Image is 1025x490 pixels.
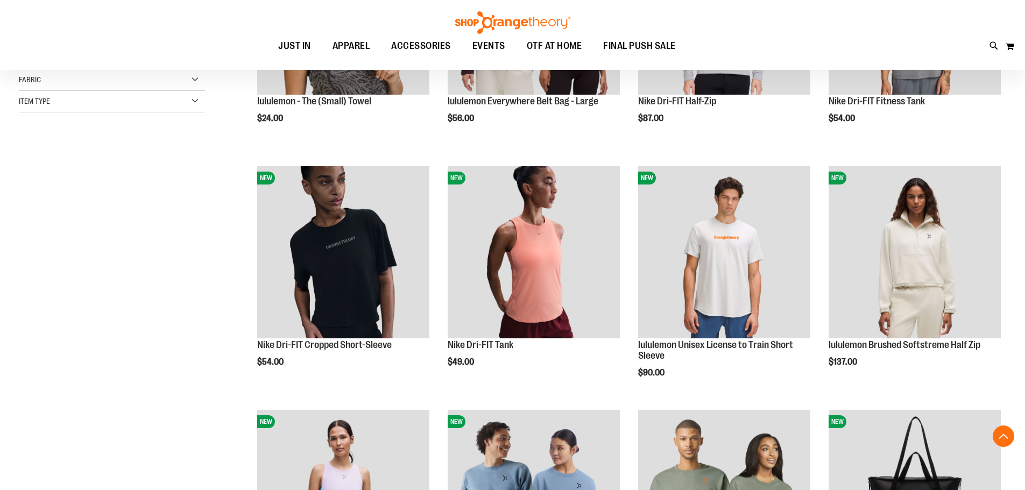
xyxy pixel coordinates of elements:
[448,166,620,340] a: Nike Dri-FIT TankNEW
[638,339,793,361] a: lululemon Unisex License to Train Short Sleeve
[448,96,598,106] a: lululemon Everywhere Belt Bag - Large
[19,97,50,105] span: Item Type
[448,172,465,184] span: NEW
[257,415,275,428] span: NEW
[829,357,859,367] span: $137.00
[829,339,980,350] a: lululemon Brushed Softstreme Half Zip
[257,166,429,340] a: Nike Dri-FIT Cropped Short-SleeveNEW
[829,415,846,428] span: NEW
[516,34,593,59] a: OTF AT HOME
[380,34,462,59] a: ACCESSORIES
[448,357,476,367] span: $49.00
[638,113,665,123] span: $87.00
[527,34,582,58] span: OTF AT HOME
[252,161,435,394] div: product
[638,368,666,378] span: $90.00
[448,339,513,350] a: Nike Dri-FIT Tank
[448,166,620,338] img: Nike Dri-FIT Tank
[442,161,625,394] div: product
[472,34,505,58] span: EVENTS
[603,34,676,58] span: FINAL PUSH SALE
[267,34,322,59] a: JUST IN
[257,357,285,367] span: $54.00
[638,96,716,106] a: Nike Dri-FIT Half-Zip
[592,34,687,59] a: FINAL PUSH SALE
[638,166,810,338] img: lululemon Unisex License to Train Short Sleeve
[333,34,370,58] span: APPAREL
[823,161,1006,394] div: product
[829,113,857,123] span: $54.00
[829,166,1001,338] img: lululemon Brushed Softstreme Half Zip
[391,34,451,58] span: ACCESSORIES
[257,113,285,123] span: $24.00
[633,161,816,404] div: product
[454,11,572,34] img: Shop Orangetheory
[322,34,381,58] a: APPAREL
[829,96,925,106] a: Nike Dri-FIT Fitness Tank
[638,172,656,184] span: NEW
[19,75,41,84] span: Fabric
[638,166,810,340] a: lululemon Unisex License to Train Short SleeveNEW
[448,113,476,123] span: $56.00
[993,425,1014,447] button: Back To Top
[462,34,516,59] a: EVENTS
[448,415,465,428] span: NEW
[257,96,371,106] a: lululemon - The (Small) Towel
[257,172,275,184] span: NEW
[257,166,429,338] img: Nike Dri-FIT Cropped Short-Sleeve
[278,34,311,58] span: JUST IN
[829,172,846,184] span: NEW
[829,166,1001,340] a: lululemon Brushed Softstreme Half ZipNEW
[257,339,392,350] a: Nike Dri-FIT Cropped Short-Sleeve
